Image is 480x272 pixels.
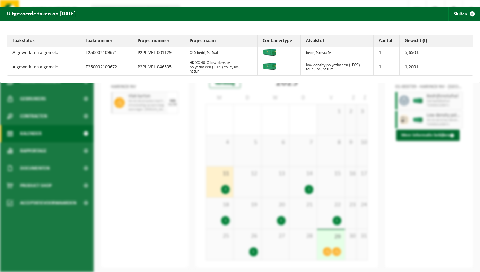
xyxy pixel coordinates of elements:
[374,47,400,59] td: 1
[132,47,184,59] td: P2PL-VEL-001129
[263,49,277,56] img: HK-XC-40-GN-00
[400,35,473,47] th: Gewicht (t)
[301,59,374,75] td: low density polyethyleen (LDPE) folie, los, naturel
[301,47,374,59] td: bedrijfsrestafval
[400,47,473,59] td: 5,650 t
[258,35,301,47] th: Containertype
[400,59,473,75] td: 1,200 t
[263,63,277,70] img: HK-XC-40-GN-00
[132,59,184,75] td: P2PL-VEL-046535
[184,47,258,59] td: C40 bedrijfsafval
[374,35,400,47] th: Aantal
[184,35,258,47] th: Projectnaam
[80,47,132,59] td: T250002109671
[184,59,258,75] td: HK-XC-40-G low density polyethyleen (LDPE) folie, los, natur
[132,35,184,47] th: Projectnummer
[301,35,374,47] th: Afvalstof
[80,59,132,75] td: T250002109672
[7,47,80,59] td: Afgewerkt en afgemeld
[7,59,80,75] td: Afgewerkt en afgemeld
[7,35,80,47] th: Taakstatus
[374,59,400,75] td: 1
[448,7,479,21] button: Sluiten
[80,35,132,47] th: Taaknummer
